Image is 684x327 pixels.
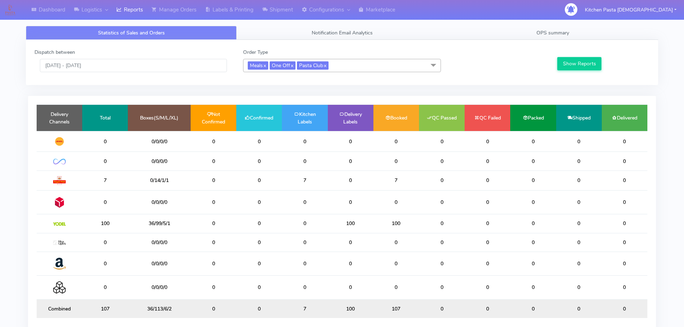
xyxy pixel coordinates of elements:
td: 0 [236,252,282,275]
ul: Tabs [26,26,658,40]
td: 0 [556,190,602,214]
td: 0 [328,252,373,275]
td: 0 [191,214,236,233]
td: 100 [373,214,419,233]
td: 0 [602,252,647,275]
a: x [290,61,293,69]
td: 0 [510,233,556,252]
td: 0 [510,252,556,275]
td: 0 [419,152,465,170]
td: 0 [419,233,465,252]
td: Total [82,105,128,131]
td: 0 [191,131,236,152]
a: x [323,61,326,69]
td: 0 [236,214,282,233]
span: Statistics of Sales and Orders [98,29,165,36]
td: 0 [602,299,647,318]
td: 0 [602,170,647,190]
a: x [263,61,266,69]
td: Shipped [556,105,602,131]
td: 7 [282,299,327,318]
td: 0 [191,276,236,299]
td: 0 [510,299,556,318]
td: 0 [373,276,419,299]
td: 0 [328,170,373,190]
td: 36/99/5/1 [128,214,191,233]
td: 0 [556,252,602,275]
span: One Off [270,61,296,70]
td: 0 [82,276,128,299]
td: 0/0/0/0 [128,131,191,152]
td: 7 [82,170,128,190]
img: DPD [53,196,66,209]
td: 0 [465,152,510,170]
td: 0 [328,131,373,152]
td: QC Passed [419,105,465,131]
td: 0 [82,190,128,214]
img: DHL [53,137,66,146]
img: Yodel [53,222,66,226]
td: 0 [419,214,465,233]
td: 0/0/0/0 [128,233,191,252]
td: 0 [282,190,327,214]
td: 0 [465,299,510,318]
td: 0 [236,276,282,299]
td: 107 [82,299,128,318]
button: Show Reports [557,57,601,70]
td: QC Failed [465,105,510,131]
td: 0 [236,190,282,214]
td: 0 [602,233,647,252]
td: 100 [328,299,373,318]
td: 0/14/1/1 [128,170,191,190]
td: Packed [510,105,556,131]
td: 0 [419,252,465,275]
td: 0 [419,276,465,299]
td: 0 [328,190,373,214]
td: Booked [373,105,419,131]
td: Delivered [602,105,647,131]
td: 0 [236,152,282,170]
td: 0 [602,190,647,214]
td: Confirmed [236,105,282,131]
td: 0 [602,214,647,233]
td: 0 [328,276,373,299]
td: 0 [556,233,602,252]
td: 0 [465,276,510,299]
td: 7 [373,170,419,190]
span: Meals [248,61,268,70]
td: 0 [236,131,282,152]
td: 0 [510,276,556,299]
td: 0 [510,131,556,152]
td: 0 [236,233,282,252]
td: 0 [510,152,556,170]
td: 0 [191,170,236,190]
td: 100 [82,214,128,233]
td: Delivery Labels [328,105,373,131]
td: Combined [37,299,82,318]
td: 0 [82,252,128,275]
td: 0 [191,252,236,275]
td: 0 [373,233,419,252]
td: 0 [465,252,510,275]
td: 0 [373,252,419,275]
td: 0 [373,131,419,152]
td: 0 [419,190,465,214]
td: 0 [556,170,602,190]
td: 0 [510,214,556,233]
td: 0 [556,152,602,170]
td: 107 [373,299,419,318]
td: 0/0/0/0 [128,252,191,275]
label: Order Type [243,48,268,56]
td: 0 [556,131,602,152]
td: 0 [465,190,510,214]
img: Collection [53,281,66,294]
td: 0 [602,152,647,170]
td: 100 [328,214,373,233]
td: 0 [556,276,602,299]
td: 0 [510,170,556,190]
td: 0 [236,170,282,190]
td: 0 [82,131,128,152]
td: 0 [82,152,128,170]
input: Pick the Daterange [40,59,227,72]
span: Pasta Club [297,61,329,70]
